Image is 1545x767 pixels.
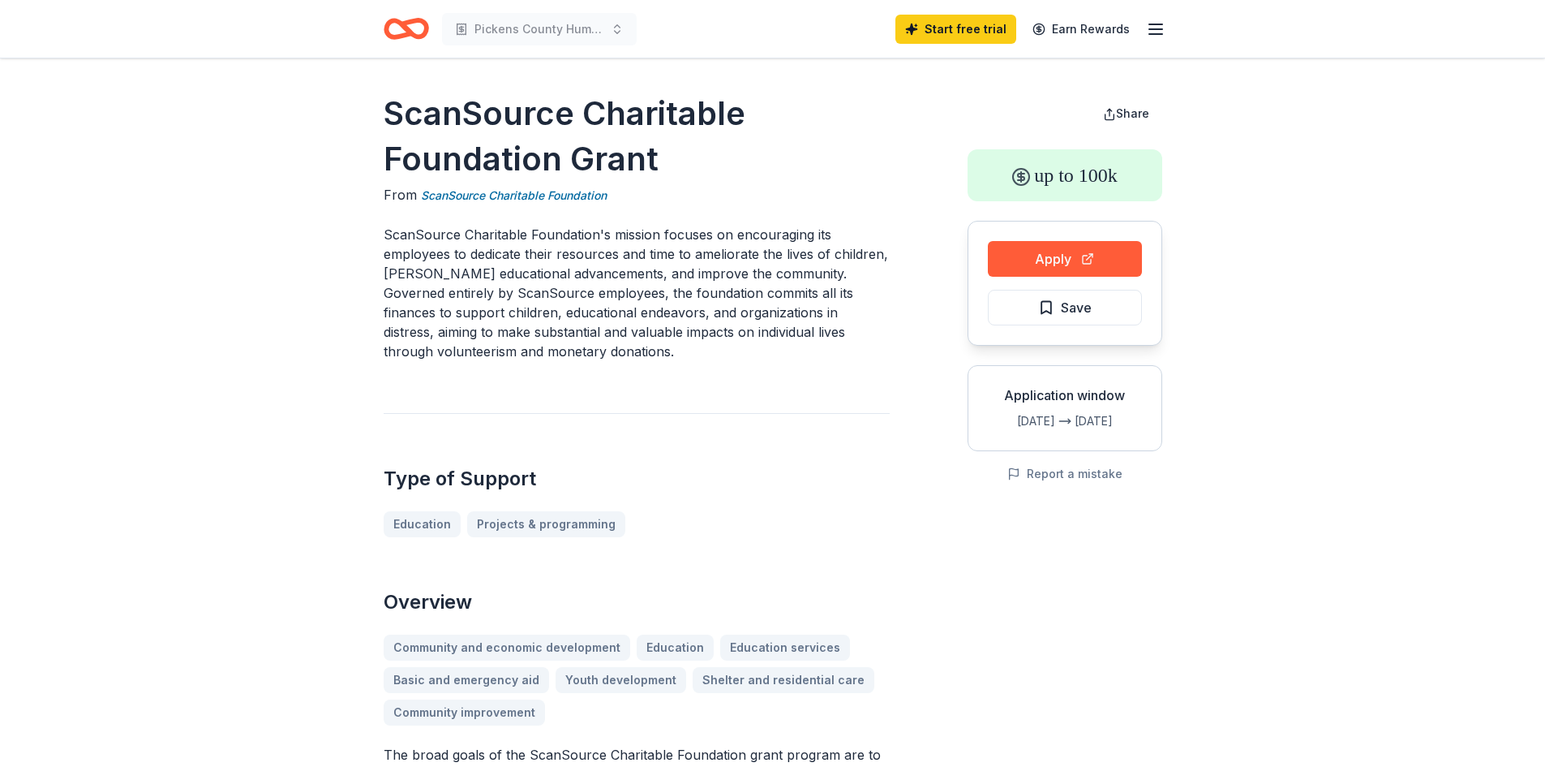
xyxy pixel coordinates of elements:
a: Home [384,10,429,48]
a: Start free trial [895,15,1016,44]
div: [DATE] [1075,412,1148,431]
span: Save [1061,297,1092,318]
button: Apply [988,241,1142,277]
h1: ScanSource Charitable Foundation Grant [384,91,890,182]
span: Pickens County Humane Society [474,19,604,39]
button: Report a mistake [1007,464,1122,484]
p: ScanSource Charitable Foundation's mission focuses on encouraging its employees to dedicate their... [384,225,890,361]
div: From [384,185,890,205]
a: Earn Rewards [1023,15,1139,44]
button: Pickens County Humane Society [442,13,637,45]
button: Share [1090,97,1162,130]
div: up to 100k [968,149,1162,201]
div: Application window [981,386,1148,405]
h2: Overview [384,589,890,615]
span: Share [1116,106,1149,120]
h2: Type of Support [384,466,890,492]
a: Education [384,511,461,537]
div: [DATE] [981,412,1055,431]
button: Save [988,290,1142,325]
a: ScanSource Charitable Foundation [421,186,607,205]
a: Projects & programming [467,511,625,537]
